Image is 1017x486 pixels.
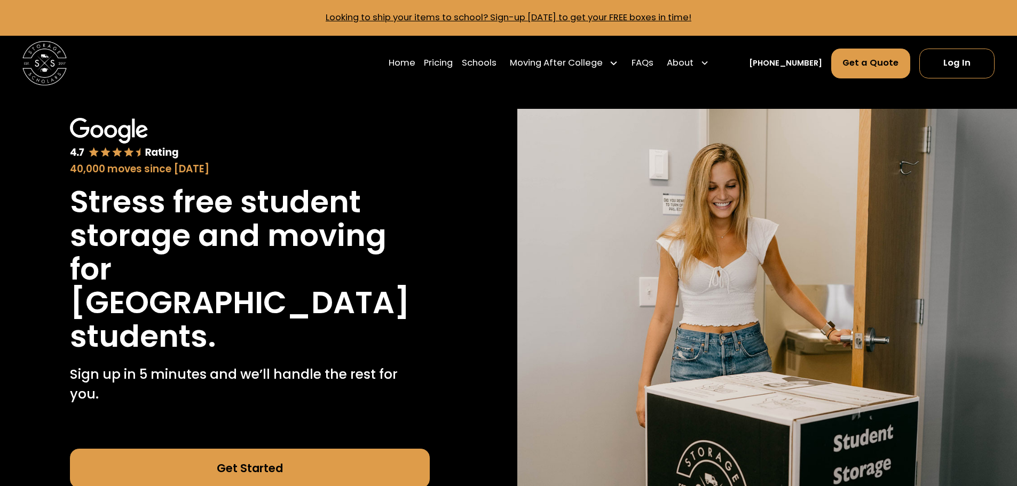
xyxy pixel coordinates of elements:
[632,47,653,78] a: FAQs
[70,364,430,404] p: Sign up in 5 minutes and we’ll handle the rest for you.
[667,57,693,70] div: About
[389,47,415,78] a: Home
[510,57,603,70] div: Moving After College
[749,58,822,69] a: [PHONE_NUMBER]
[70,286,410,320] h1: [GEOGRAPHIC_DATA]
[424,47,453,78] a: Pricing
[22,41,67,85] img: Storage Scholars main logo
[70,118,179,160] img: Google 4.7 star rating
[506,47,623,78] div: Moving After College
[326,11,691,23] a: Looking to ship your items to school? Sign-up [DATE] to get your FREE boxes in time!
[70,162,430,177] div: 40,000 moves since [DATE]
[663,47,714,78] div: About
[831,49,911,78] a: Get a Quote
[70,320,216,353] h1: students.
[919,49,995,78] a: Log In
[462,47,496,78] a: Schools
[70,185,430,286] h1: Stress free student storage and moving for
